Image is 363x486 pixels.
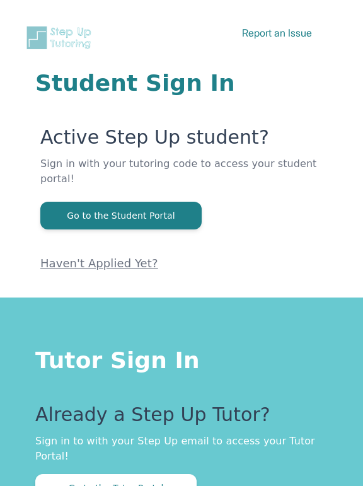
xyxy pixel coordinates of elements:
[35,343,328,373] h1: Tutor Sign In
[242,26,312,39] a: Report an Issue
[25,25,96,50] img: Step Up Tutoring horizontal logo
[40,202,202,229] button: Go to the Student Portal
[35,403,328,434] p: Already a Step Up Tutor?
[40,156,328,202] p: Sign in with your tutoring code to access your student portal!
[35,434,328,464] p: Sign in to with your Step Up email to access your Tutor Portal!
[35,71,328,96] h1: Student Sign In
[40,257,158,270] a: Haven't Applied Yet?
[40,126,328,156] p: Active Step Up student?
[40,209,202,221] a: Go to the Student Portal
